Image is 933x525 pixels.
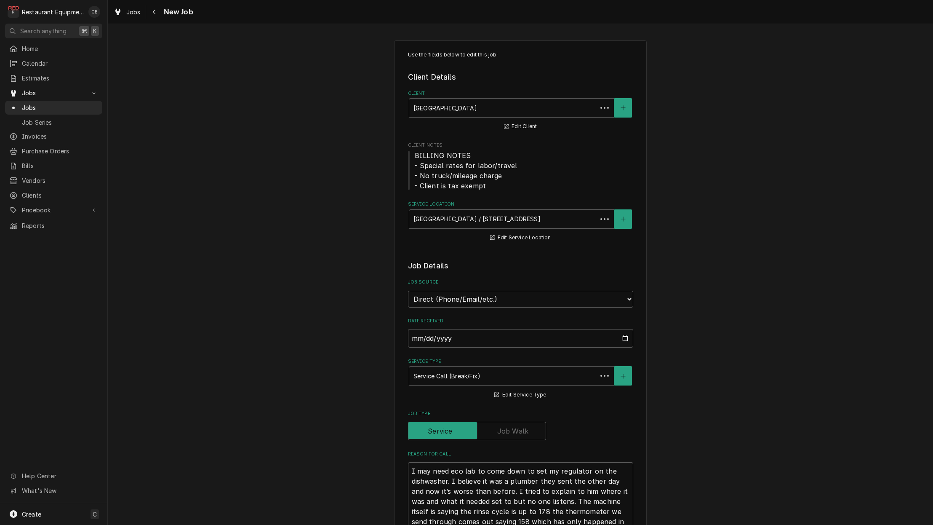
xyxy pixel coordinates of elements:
span: Calendar [22,59,98,68]
a: Go to Help Center [5,469,102,483]
button: Edit Service Type [493,390,547,400]
button: Create New Service [614,366,632,386]
span: What's New [22,486,97,495]
button: Search anything⌘K [5,24,102,38]
span: Search anything [20,27,67,35]
svg: Create New Client [621,105,626,111]
a: Calendar [5,56,102,70]
label: Service Type [408,358,633,365]
a: Go to What's New [5,484,102,498]
a: Invoices [5,129,102,143]
div: Service Type [408,358,633,400]
span: Estimates [22,74,98,83]
span: Home [22,44,98,53]
div: Client Notes [408,142,633,190]
label: Job Source [408,279,633,286]
button: Edit Service Location [489,233,552,243]
button: Navigate back [148,5,161,19]
a: Vendors [5,174,102,187]
span: Help Center [22,471,97,480]
span: Invoices [22,132,98,141]
div: GB [88,6,100,18]
a: Jobs [5,101,102,115]
label: Service Location [408,201,633,208]
a: Home [5,42,102,56]
div: Restaurant Equipment Diagnostics [22,8,84,16]
span: BILLING NOTES - Special rates for labor/travel - No truck/mileage charge - Client is tax exempt [415,151,517,190]
div: R [8,6,19,18]
a: Job Series [5,115,102,129]
label: Date Received [408,318,633,324]
span: Purchase Orders [22,147,98,155]
input: yyyy-mm-dd [408,329,633,348]
legend: Client Details [408,72,633,83]
span: Pricebook [22,206,85,214]
div: Gary Beaver's Avatar [88,6,100,18]
a: Go to Pricebook [5,203,102,217]
label: Reason For Call [408,451,633,458]
div: Restaurant Equipment Diagnostics's Avatar [8,6,19,18]
svg: Create New Location [621,216,626,222]
div: Job Source [408,279,633,307]
span: Create [22,511,41,518]
span: ⌘ [81,27,87,35]
legend: Job Details [408,260,633,271]
div: Date Received [408,318,633,348]
p: Use the fields below to edit this job: [408,51,633,59]
a: Bills [5,159,102,173]
span: Jobs [126,8,141,16]
span: Job Series [22,118,98,127]
span: Clients [22,191,98,200]
span: Jobs [22,88,85,97]
a: Go to Jobs [5,86,102,100]
button: Create New Location [614,209,632,229]
div: Service Location [408,201,633,243]
a: Clients [5,188,102,202]
div: Job Type [408,410,633,440]
label: Client [408,90,633,97]
span: C [93,510,97,519]
span: Reports [22,221,98,230]
span: Vendors [22,176,98,185]
span: Jobs [22,103,98,112]
button: Edit Client [503,121,538,132]
span: Client Notes [408,142,633,149]
button: Create New Client [614,98,632,118]
svg: Create New Service [621,373,626,379]
span: Bills [22,161,98,170]
a: Reports [5,219,102,233]
span: Client Notes [408,150,633,191]
a: Purchase Orders [5,144,102,158]
span: K [93,27,97,35]
div: Client [408,90,633,132]
label: Job Type [408,410,633,417]
a: Jobs [110,5,144,19]
a: Estimates [5,71,102,85]
span: New Job [161,6,193,18]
